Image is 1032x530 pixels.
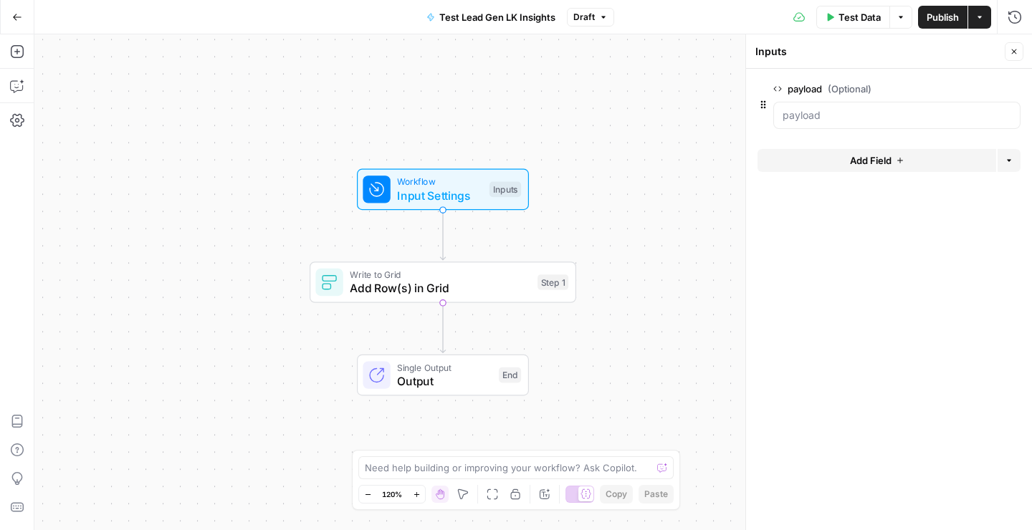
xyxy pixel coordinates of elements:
span: Add Row(s) in Grid [350,279,530,297]
div: Inputs [489,182,521,198]
span: Add Field [850,153,892,168]
textarea: Inputs [755,44,787,59]
div: Step 1 [537,274,568,290]
button: Draft [567,8,614,26]
div: WorkflowInput SettingsInputs [310,169,576,211]
span: Publish [927,10,959,24]
g: Edge from step_1 to end [440,303,445,353]
span: Test Lead Gen LK Insights [439,10,555,24]
span: Test Data [838,10,881,24]
button: Paste [639,485,674,503]
button: Publish [918,6,967,29]
div: Write to GridAdd Row(s) in GridStep 1 [310,261,576,303]
span: Single Output [397,360,492,374]
button: Copy [600,485,633,503]
span: Write to Grid [350,268,530,281]
div: Single OutputOutputEnd [310,355,576,396]
label: payload [773,82,940,96]
span: Output [397,372,492,390]
span: Copy [606,488,627,501]
button: Test Lead Gen LK Insights [418,6,564,29]
input: payload [783,108,1011,122]
span: Workflow [397,175,482,188]
div: End [499,367,521,383]
span: (Optional) [828,82,871,96]
button: Test Data [816,6,889,29]
span: Input Settings [397,187,482,204]
span: 120% [382,488,402,500]
button: Add Field [758,149,996,172]
g: Edge from start to step_1 [440,210,445,260]
span: Paste [644,488,668,501]
span: Draft [573,11,595,24]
